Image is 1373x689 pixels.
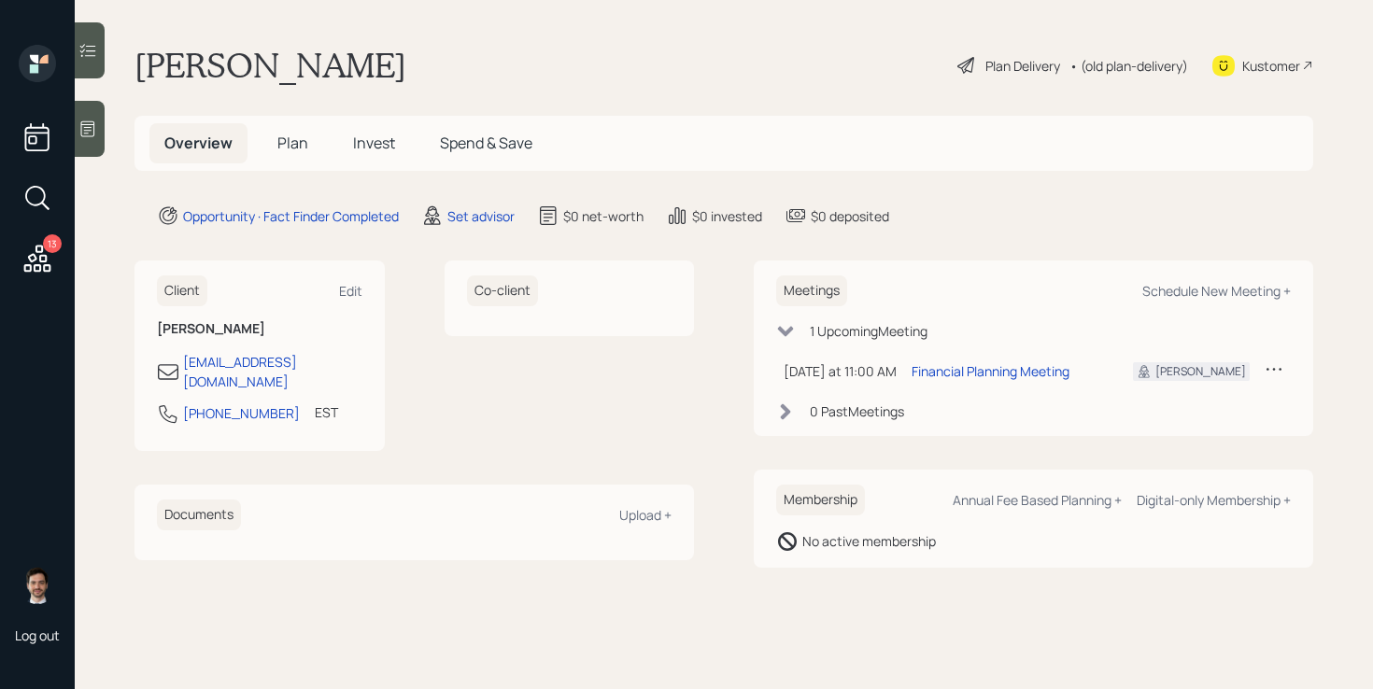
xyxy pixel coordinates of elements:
h6: [PERSON_NAME] [157,321,362,337]
div: Edit [339,282,362,300]
div: [DATE] at 11:00 AM [784,361,897,381]
div: 0 Past Meeting s [810,401,904,421]
span: Spend & Save [440,133,532,153]
div: No active membership [802,531,936,551]
h6: Co-client [467,275,538,306]
div: Annual Fee Based Planning + [953,491,1122,509]
div: Schedule New Meeting + [1142,282,1291,300]
div: 1 Upcoming Meeting [810,321,927,341]
div: [PERSON_NAME] [1155,363,1246,380]
span: Invest [353,133,395,153]
h6: Meetings [776,275,847,306]
div: $0 deposited [811,206,889,226]
div: [PHONE_NUMBER] [183,403,300,423]
div: [EMAIL_ADDRESS][DOMAIN_NAME] [183,352,362,391]
div: $0 invested [692,206,762,226]
div: Digital-only Membership + [1137,491,1291,509]
div: • (old plan-delivery) [1069,56,1188,76]
h1: [PERSON_NAME] [134,45,406,86]
div: Financial Planning Meeting [912,361,1069,381]
h6: Membership [776,485,865,515]
span: Overview [164,133,233,153]
div: Upload + [619,506,672,524]
div: 13 [43,234,62,253]
h6: Client [157,275,207,306]
div: EST [315,402,338,422]
h6: Documents [157,499,241,530]
div: Log out [15,626,60,644]
div: Opportunity · Fact Finder Completed [183,206,399,226]
div: Set advisor [447,206,515,226]
img: jonah-coleman-headshot.png [19,567,56,604]
div: $0 net-worth [563,206,644,226]
div: Plan Delivery [985,56,1060,76]
div: Kustomer [1242,56,1300,76]
span: Plan [277,133,308,153]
